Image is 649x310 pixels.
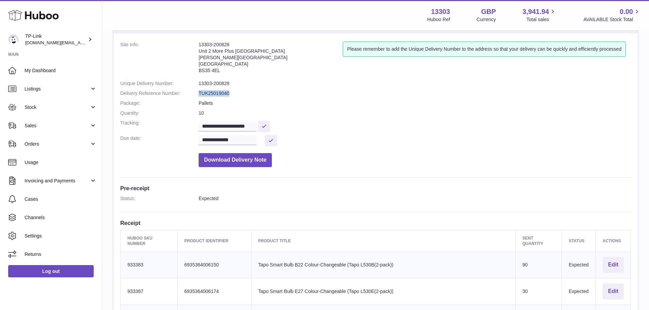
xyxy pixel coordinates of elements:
div: Huboo Ref [427,16,450,23]
span: Total sales [526,16,557,23]
th: Actions [596,230,631,251]
div: TP-Link [25,33,87,46]
button: Download Delivery Note [199,153,272,167]
span: Listings [25,86,90,92]
td: Tapo Smart Bulb E27 Colour-Changeable (Tapo L530E(2-pack)) [251,278,515,305]
strong: GBP [481,7,496,16]
td: 933387 [121,278,177,305]
dt: Due date: [120,135,199,146]
dt: Quantity: [120,110,199,116]
td: Tapo Smart Bulb B22 Colour-Changeable (Tapo L530B(2-pack)) [251,252,515,278]
th: Product Identifier [177,230,251,251]
span: Channels [25,214,97,221]
td: 6935364006150 [177,252,251,278]
th: Sent Quantity [515,230,562,251]
th: Product title [251,230,515,251]
dd: 13303-200828 [199,80,631,87]
dt: Package: [120,100,199,107]
span: AVAILABLE Stock Total [583,16,641,23]
td: 6935364006174 [177,278,251,305]
div: Please remember to add the Unique Delivery Number to the address so that your delivery can be qui... [343,42,626,57]
dt: Delivery Reference Number: [120,90,199,97]
span: Stock [25,104,90,111]
span: Cases [25,196,97,202]
span: [DOMAIN_NAME][EMAIL_ADDRESS][DOMAIN_NAME] [25,40,136,45]
td: 933383 [121,252,177,278]
a: Log out [8,265,94,277]
span: 0.00 [620,7,633,16]
span: Returns [25,251,97,258]
strong: 13303 [431,7,450,16]
div: Currency [477,16,496,23]
td: 90 [515,252,562,278]
span: My Dashboard [25,67,97,74]
span: Settings [25,233,97,239]
dd: TUK25019040 [199,90,631,97]
dd: Pallets [199,100,631,107]
td: 30 [515,278,562,305]
span: Sales [25,123,90,129]
dd: Expected [199,195,631,202]
span: Usage [25,159,97,166]
dd: 10 [199,110,631,116]
dt: Status: [120,195,199,202]
address: 13303-200828 Unit 2 More Plus [GEOGRAPHIC_DATA] [PERSON_NAME][GEOGRAPHIC_DATA] [GEOGRAPHIC_DATA] ... [199,42,343,77]
span: Invoicing and Payments [25,178,90,184]
span: Orders [25,141,90,147]
button: Edit [603,283,624,299]
h3: Receipt [120,219,631,227]
th: Status [562,230,596,251]
a: 0.00 AVAILABLE Stock Total [583,7,641,23]
dt: Site Info: [120,42,199,77]
dt: Unique Delivery Number: [120,80,199,87]
dt: Tracking: [120,120,199,132]
a: 3,941.94 Total sales [523,7,557,23]
img: purchase.uk@tp-link.com [8,34,18,45]
td: Expected [562,252,596,278]
span: 3,941.94 [523,7,549,16]
td: Expected [562,278,596,305]
button: Edit [603,257,624,273]
h3: Pre-receipt [120,184,631,192]
th: Huboo SKU Number [121,230,177,251]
